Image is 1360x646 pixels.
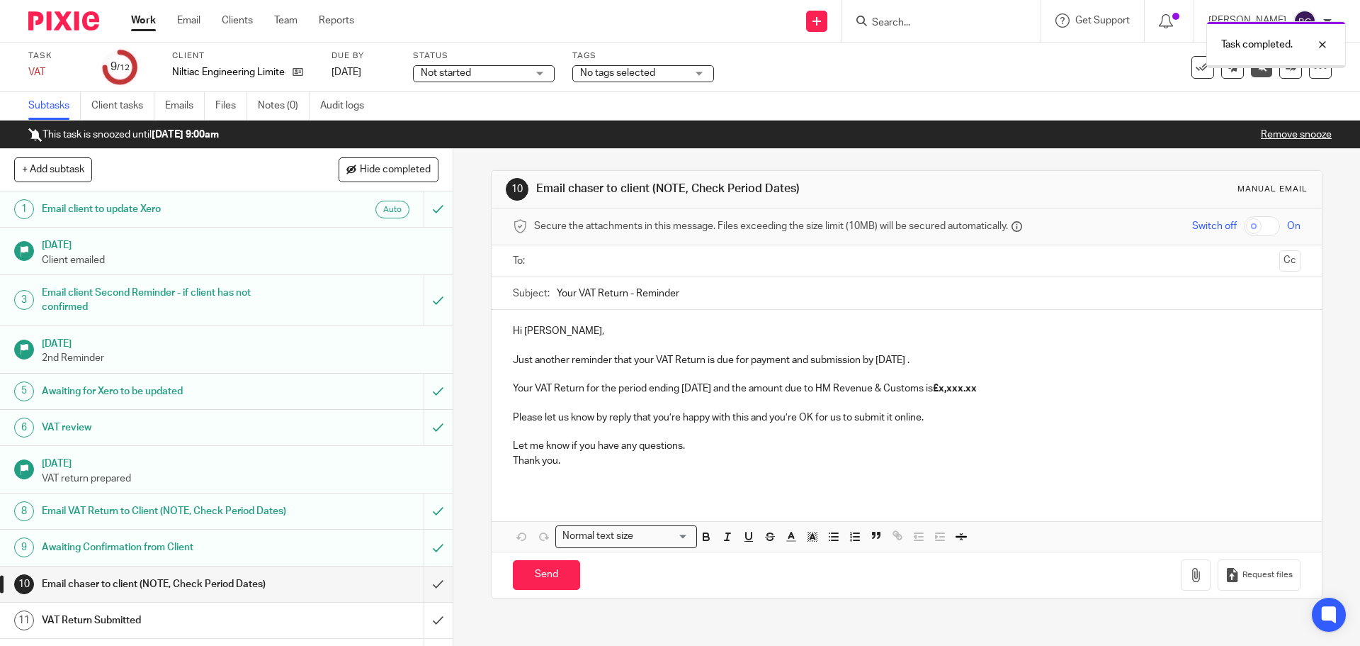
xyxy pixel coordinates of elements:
[28,65,85,79] div: VAT
[413,50,555,62] label: Status
[28,50,85,62] label: Task
[117,64,130,72] small: /12
[14,574,34,594] div: 10
[637,529,688,544] input: Search for option
[42,472,438,486] p: VAT return prepared
[14,538,34,557] div: 9
[28,92,81,120] a: Subtasks
[513,324,1300,338] p: Hi [PERSON_NAME],
[42,610,287,631] h1: VAT Return Submitted
[1261,130,1332,140] a: Remove snooze
[14,382,34,401] div: 5
[14,611,34,630] div: 11
[506,178,528,201] div: 10
[536,182,937,196] h1: Email chaser to client (NOTE, Check Period Dates)
[42,574,287,595] h1: Email chaser to client (NOTE, Check Period Dates)
[1218,559,1300,591] button: Request files
[42,537,287,558] h1: Awaiting Confirmation from Client
[42,453,438,471] h1: [DATE]
[258,92,310,120] a: Notes (0)
[28,11,99,30] img: Pixie
[165,92,205,120] a: Emails
[42,235,438,252] h1: [DATE]
[42,333,438,351] h1: [DATE]
[933,384,977,394] strong: £x,xxx.xx
[1242,569,1293,581] span: Request files
[513,254,528,268] label: To:
[110,59,130,75] div: 9
[172,65,285,79] p: Niltiac Engineering Limited
[42,381,287,402] h1: Awaiting for Xero to be updated
[331,50,395,62] label: Due by
[1293,10,1316,33] img: svg%3E
[14,418,34,438] div: 6
[1279,250,1300,272] button: Cc
[513,411,1300,425] p: Please let us know by reply that you’re happy with this and you’re OK for us to submit it online.
[555,525,697,547] div: Search for option
[152,130,219,140] b: [DATE] 9:00am
[331,67,361,77] span: [DATE]
[28,128,219,142] p: This task is snoozed until
[513,286,550,301] label: Subject:
[222,13,253,28] a: Clients
[14,501,34,521] div: 8
[1287,219,1300,233] span: On
[513,454,1300,468] p: Thank you.
[1192,219,1237,233] span: Switch off
[91,92,154,120] a: Client tasks
[580,68,655,78] span: No tags selected
[572,50,714,62] label: Tags
[513,353,1300,367] p: Just another reminder that your VAT Return is due for payment and submission by [DATE] .
[14,290,34,310] div: 3
[42,253,438,267] p: Client emailed
[14,157,92,182] button: + Add subtask
[319,13,354,28] a: Reports
[274,13,297,28] a: Team
[42,199,287,220] h1: Email client to update Xero
[42,351,438,365] p: 2nd Reminder
[339,157,438,182] button: Hide completed
[513,560,580,591] input: Send
[42,282,287,318] h1: Email client Second Reminder - if client has not confirmed
[172,50,314,62] label: Client
[534,219,1008,233] span: Secure the attachments in this message. Files exceeding the size limit (10MB) will be secured aut...
[513,439,1300,453] p: Let me know if you have any questions.
[42,501,287,522] h1: Email VAT Return to Client (NOTE, Check Period Dates)
[215,92,247,120] a: Files
[1221,38,1293,52] p: Task completed.
[320,92,375,120] a: Audit logs
[513,382,1300,396] p: Your VAT Return for the period ending [DATE] and the amount due to HM Revenue & Customs is
[177,13,200,28] a: Email
[421,68,471,78] span: Not started
[14,199,34,219] div: 1
[360,165,431,176] span: Hide completed
[1237,184,1308,195] div: Manual email
[42,417,287,438] h1: VAT review
[131,13,156,28] a: Work
[559,529,636,544] span: Normal text size
[375,201,409,218] div: Auto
